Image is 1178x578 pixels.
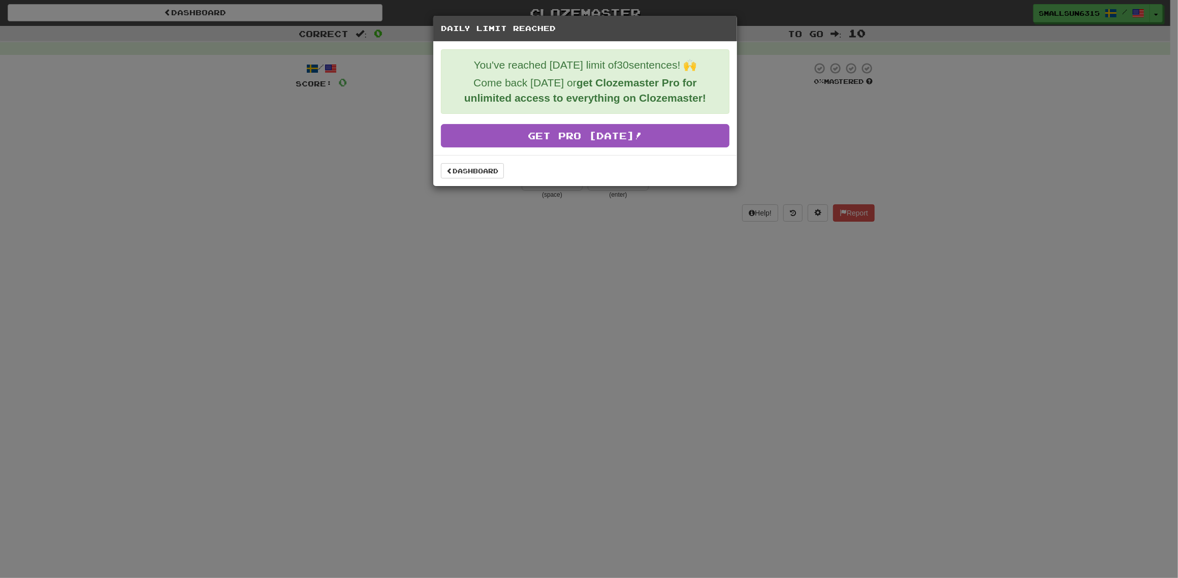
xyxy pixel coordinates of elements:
strong: get Clozemaster Pro for unlimited access to everything on Clozemaster! [464,77,706,104]
p: Come back [DATE] or [449,75,721,106]
a: Dashboard [441,163,504,178]
a: Get Pro [DATE]! [441,124,729,147]
p: You've reached [DATE] limit of 30 sentences! 🙌 [449,57,721,73]
h5: Daily Limit Reached [441,23,729,34]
